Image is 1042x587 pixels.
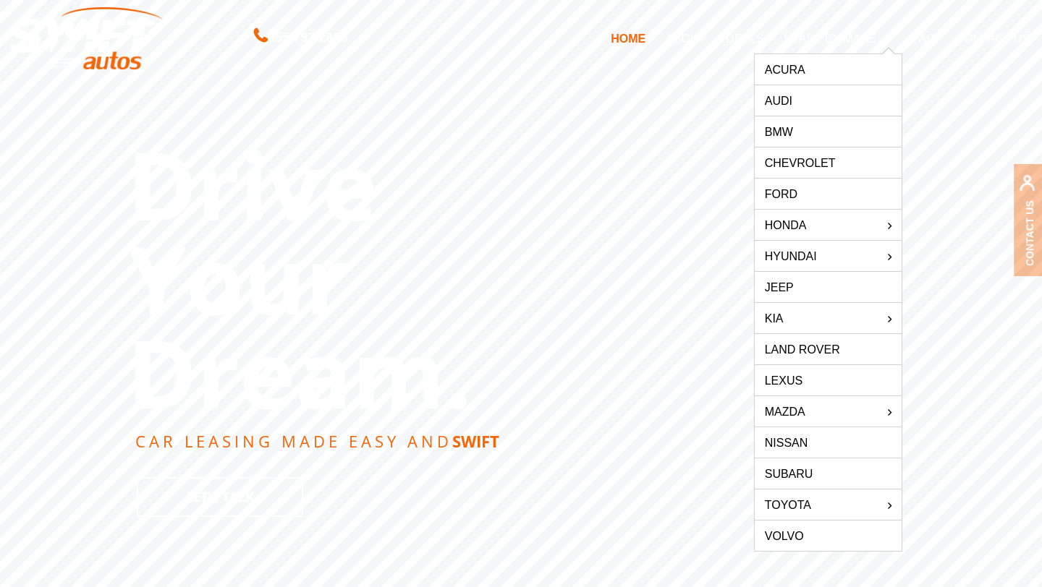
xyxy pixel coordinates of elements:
a: DEALS [716,23,774,53]
a: Land Rover [755,334,902,364]
a: Hyundai [755,241,902,271]
a: Acura [755,54,902,85]
a: Lexus [755,365,902,395]
a: Audi [755,85,902,116]
a: Toyota [755,489,902,520]
a: Subaru [755,458,902,489]
rs-layer: Drive Your Dream. [127,137,472,419]
a: Jeep [755,272,902,302]
a: Nissan [755,427,902,458]
a: BMW [755,116,902,147]
a: HOME [601,23,656,53]
a: Volvo [755,520,902,551]
a: Mazda [755,396,902,427]
a: LEASE BY MAKE [774,23,902,53]
a: Let's Talk [137,477,303,517]
a: KIA [755,303,902,333]
a: FAQ [902,23,946,53]
a: CONTACT US [946,23,1041,53]
a: Ford [755,179,902,209]
span: 855.793.2888 [268,27,347,48]
a: HONDA [755,210,902,240]
img: Swift Autos [11,7,163,70]
strong: SWIFT [452,430,499,452]
a: Chevrolet [755,147,902,178]
a: ABOUT [656,23,716,53]
a: 855.793.2888 [254,32,347,44]
rs-layer: CAR LEASING MADE EASY AND [135,433,499,449]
